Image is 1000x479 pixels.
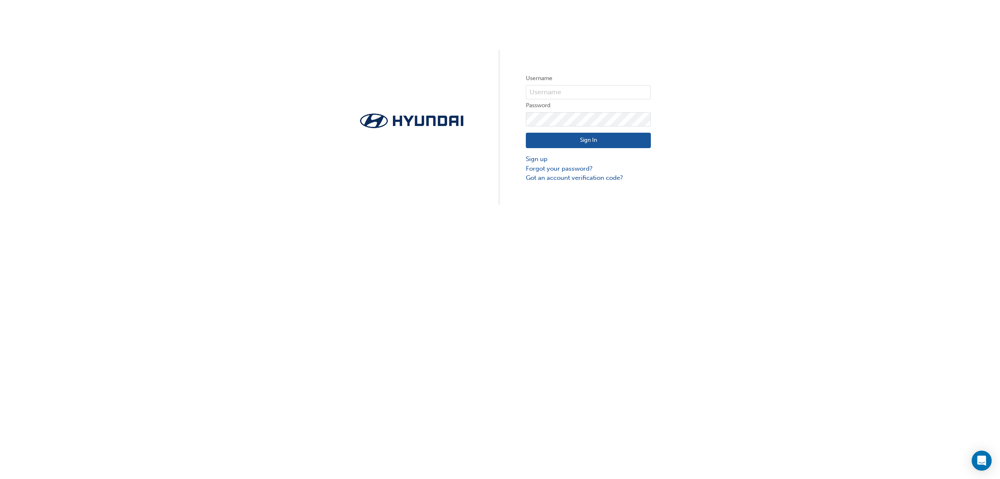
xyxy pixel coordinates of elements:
div: Open Intercom Messenger [972,451,992,471]
img: Trak [349,111,474,131]
label: Password [526,101,651,111]
input: Username [526,85,651,99]
label: Username [526,73,651,83]
button: Sign In [526,133,651,149]
a: Sign up [526,154,651,164]
a: Forgot your password? [526,164,651,174]
a: Got an account verification code? [526,173,651,183]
